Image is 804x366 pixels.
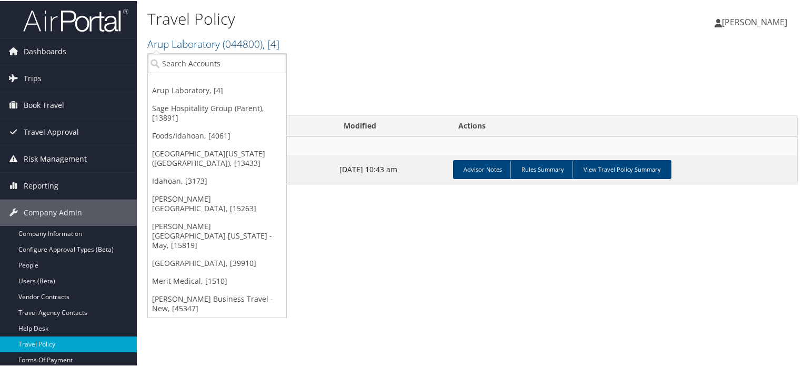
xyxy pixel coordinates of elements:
td: [DATE] 10:43 am [334,154,449,183]
img: airportal-logo.png [23,7,128,32]
span: Reporting [24,172,58,198]
span: Risk Management [24,145,87,171]
a: [PERSON_NAME][GEOGRAPHIC_DATA] [US_STATE] - May, [15819] [148,216,286,253]
a: Sage Hospitality Group (Parent), [13891] [148,98,286,126]
a: Idahoan, [3173] [148,171,286,189]
span: Dashboards [24,37,66,64]
span: Trips [24,64,42,91]
a: Advisor Notes [453,159,512,178]
a: [GEOGRAPHIC_DATA], [39910] [148,253,286,271]
span: ( 044800 ) [223,36,263,50]
a: Foods/Idahoan, [4061] [148,126,286,144]
span: [PERSON_NAME] [722,15,787,27]
a: Arup Laboratory, [4] [148,81,286,98]
a: [PERSON_NAME][GEOGRAPHIC_DATA], [15263] [148,189,286,216]
a: [PERSON_NAME] [715,5,798,37]
span: Company Admin [24,199,82,225]
th: Actions [449,115,797,135]
a: [GEOGRAPHIC_DATA][US_STATE] ([GEOGRAPHIC_DATA]), [13433] [148,144,286,171]
h1: Travel Policy [147,7,581,29]
span: , [ 4 ] [263,36,279,50]
a: Rules Summary [510,159,575,178]
a: [PERSON_NAME] Business Travel - New, [45347] [148,289,286,316]
a: Merit Medical, [1510] [148,271,286,289]
span: Book Travel [24,91,64,117]
a: View Travel Policy Summary [572,159,671,178]
span: Travel Approval [24,118,79,144]
td: Arup Laboratory [148,135,797,154]
input: Search Accounts [148,53,286,72]
th: Modified: activate to sort column ascending [334,115,449,135]
a: Arup Laboratory [147,36,279,50]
